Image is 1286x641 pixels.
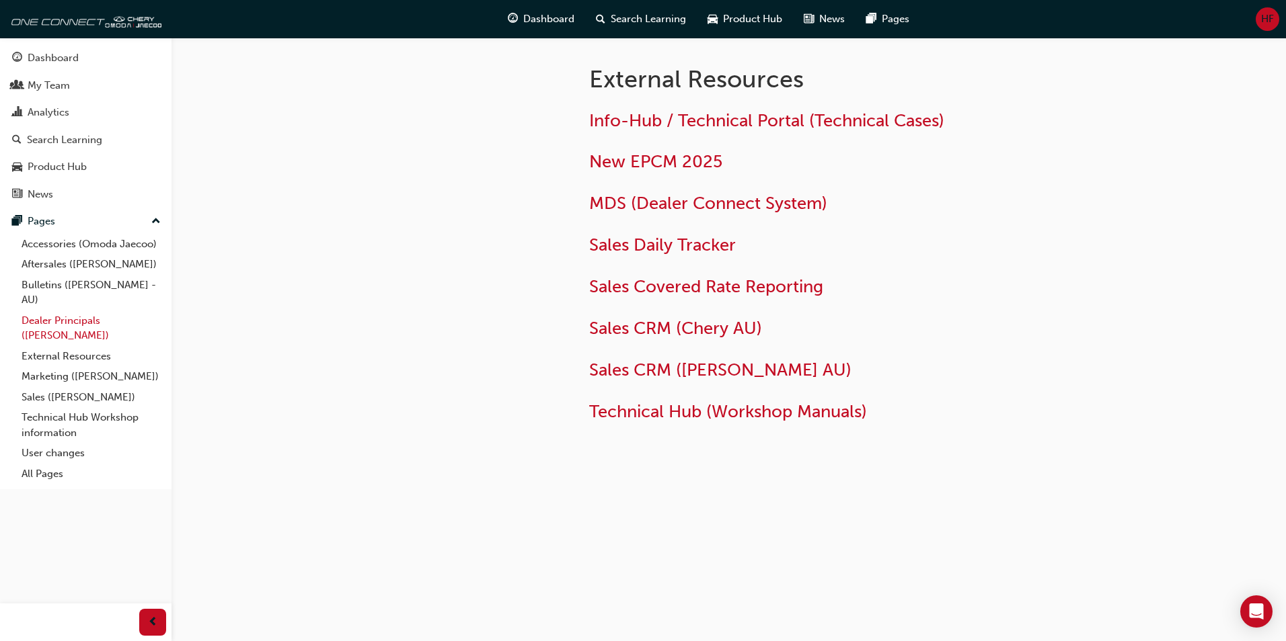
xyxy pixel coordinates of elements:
a: Sales CRM ([PERSON_NAME] AU) [589,359,852,380]
a: car-iconProduct Hub [697,5,793,33]
a: Dashboard [5,46,166,71]
div: Pages [28,214,55,229]
img: oneconnect [7,5,161,32]
span: guage-icon [12,52,22,65]
a: Analytics [5,100,166,125]
a: search-iconSearch Learning [585,5,697,33]
span: car-icon [12,161,22,173]
span: News [819,11,845,27]
a: Marketing ([PERSON_NAME]) [16,366,166,387]
span: car-icon [708,11,718,28]
span: Search Learning [611,11,686,27]
div: Product Hub [28,159,87,175]
button: DashboardMy TeamAnalyticsSearch LearningProduct HubNews [5,43,166,209]
a: Sales ([PERSON_NAME]) [16,387,166,408]
a: Product Hub [5,155,166,179]
a: news-iconNews [793,5,856,33]
span: pages-icon [866,11,876,28]
a: Accessories (Omoda Jaecoo) [16,234,166,255]
span: chart-icon [12,107,22,119]
button: HF [1256,7,1279,31]
span: news-icon [804,11,814,28]
span: search-icon [596,11,605,28]
span: search-icon [12,134,22,146]
div: Open Intercom Messenger [1240,595,1273,628]
a: External Resources [16,346,166,367]
span: people-icon [12,80,22,92]
a: Aftersales ([PERSON_NAME]) [16,254,166,275]
span: Pages [882,11,909,27]
div: Search Learning [27,132,102,148]
span: Dashboard [523,11,574,27]
div: News [28,187,53,202]
a: User changes [16,443,166,464]
a: News [5,182,166,207]
a: My Team [5,73,166,98]
a: Technical Hub Workshop information [16,407,166,443]
span: guage-icon [508,11,518,28]
span: pages-icon [12,216,22,228]
a: Technical Hub (Workshop Manuals) [589,401,867,422]
div: Analytics [28,105,69,120]
a: All Pages [16,464,166,484]
a: Sales Daily Tracker [589,234,736,255]
button: Pages [5,209,166,234]
span: prev-icon [148,614,158,631]
a: guage-iconDashboard [497,5,585,33]
span: Product Hub [723,11,782,27]
a: Dealer Principals ([PERSON_NAME]) [16,310,166,346]
a: Bulletins ([PERSON_NAME] - AU) [16,275,166,310]
div: Dashboard [28,50,79,66]
h1: External Resources [589,65,1030,94]
a: Sales CRM (Chery AU) [589,318,762,339]
a: Sales Covered Rate Reporting [589,276,823,297]
a: Search Learning [5,128,166,153]
a: pages-iconPages [856,5,920,33]
a: New EPCM 2025 [589,151,722,172]
span: up-icon [151,213,161,230]
span: news-icon [12,189,22,201]
a: MDS (Dealer Connect System) [589,193,827,214]
div: My Team [28,78,70,93]
span: HF [1261,11,1274,27]
a: Info-Hub / Technical Portal (Technical Cases) [589,110,944,131]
